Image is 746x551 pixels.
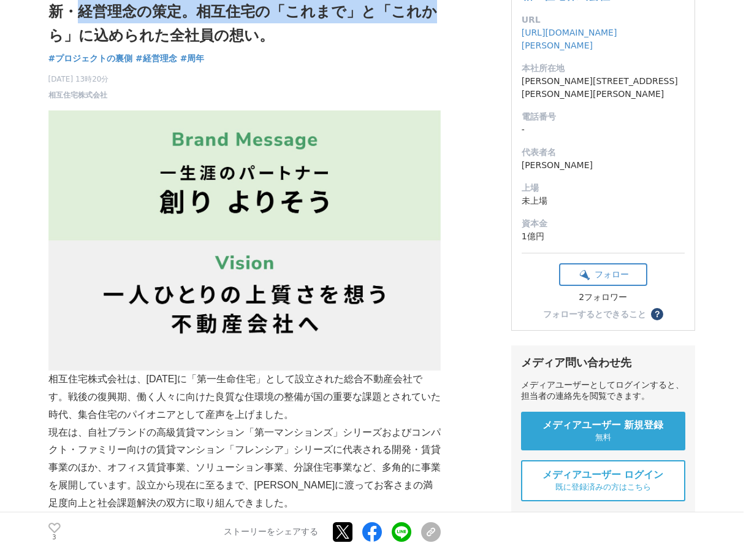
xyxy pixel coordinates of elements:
a: メディアユーザー 新規登録 無料 [521,412,685,450]
dt: URL [522,13,685,26]
img: thumbnail_56f924d0-6794-11f0-ad97-5fc0912fb4c5.jpg [48,110,441,371]
a: #経営理念 [135,52,177,65]
span: メディアユーザー 新規登録 [542,419,664,432]
div: メディアユーザーとしてログインすると、担当者の連絡先を閲覧できます。 [521,380,685,402]
p: 現在は、自社ブランドの高級賃貸マンション「第一マンションズ」シリーズおよびコンパクト・ファミリー向けの賃貸マンション「フレンシア」シリーズに代表される開発・賃貸事業のほか、オフィス賃貸事業、ソリ... [48,424,441,512]
dd: - [522,123,685,136]
p: ストーリーをシェアする [224,526,318,538]
span: #経営理念 [135,53,177,64]
span: 無料 [595,432,611,443]
p: 相互住宅株式会社は、[DATE]に「第一生命住宅」として設立された総合不動産会社です。戦後の復興期、働く人々に向けた良質な住環境の整備が国の重要な課題とされていた時代、集合住宅のパイオニアとして... [48,371,441,423]
button: フォロー [559,263,647,286]
div: メディア問い合わせ先 [521,355,685,370]
div: 2フォロワー [559,292,647,303]
dt: 上場 [522,182,685,195]
dd: 1億円 [522,230,685,243]
dd: 未上場 [522,195,685,207]
a: #周年 [180,52,205,65]
a: メディアユーザー ログイン 既に登録済みの方はこちら [521,460,685,501]
a: [URL][DOMAIN_NAME][PERSON_NAME] [522,28,617,50]
span: メディアユーザー ログイン [542,469,664,482]
a: #プロジェクトの裏側 [48,52,133,65]
span: 既に登録済みの方はこちら [555,482,651,493]
dt: 資本金 [522,217,685,230]
dd: [PERSON_NAME][STREET_ADDRESS][PERSON_NAME][PERSON_NAME] [522,75,685,101]
dt: 電話番号 [522,110,685,123]
div: フォローするとできること [543,310,646,318]
button: ？ [651,308,663,320]
span: ？ [653,310,661,318]
p: 3 [48,534,61,541]
dd: [PERSON_NAME] [522,159,685,172]
a: 相互住宅株式会社 [48,90,107,101]
span: #プロジェクトの裏側 [48,53,133,64]
dt: 代表者名 [522,146,685,159]
span: #周年 [180,53,205,64]
span: [DATE] 13時20分 [48,74,109,85]
dt: 本社所在地 [522,62,685,75]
